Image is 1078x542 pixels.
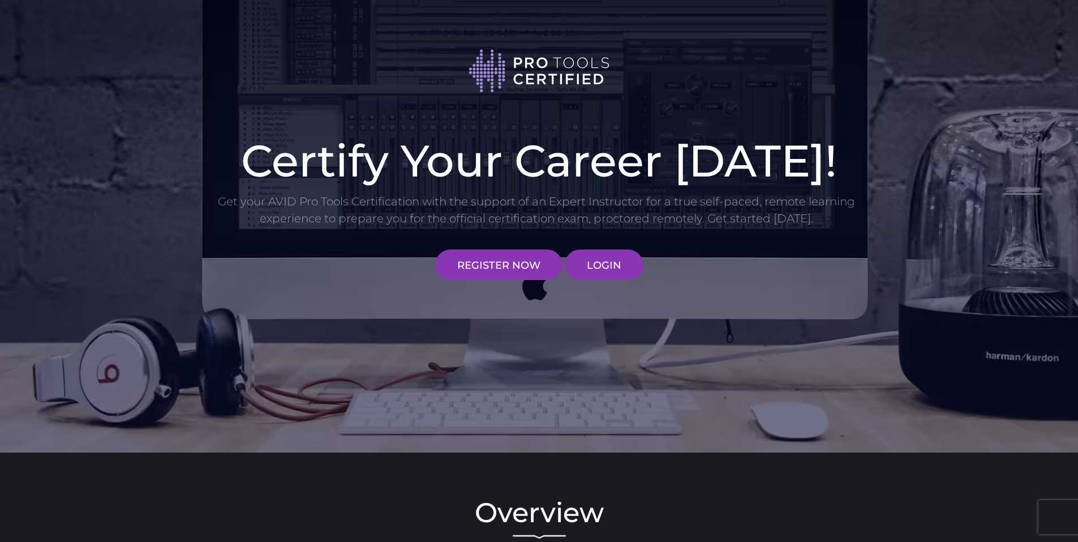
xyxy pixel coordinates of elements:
[217,139,862,183] h1: Certify Your Career [DATE]!
[469,48,610,94] img: Pro Tools Certified logo
[217,499,862,526] h2: Overview
[217,193,856,227] p: Get your AVID Pro Tools Certification with the support of an Expert Instructor for a true self-pa...
[565,250,643,280] a: LOGIN
[513,535,566,539] img: decorative line
[435,250,562,280] a: REGISTER NOW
